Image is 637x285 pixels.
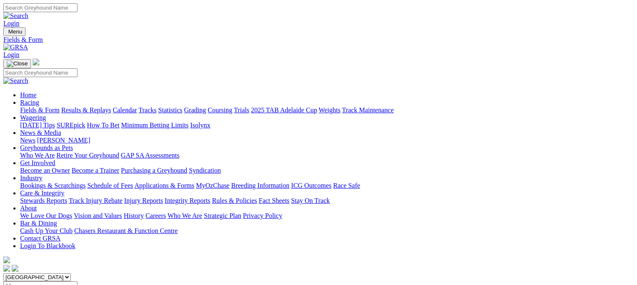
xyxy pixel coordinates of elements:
[20,242,75,249] a: Login To Blackbook
[20,205,37,212] a: About
[20,144,73,151] a: Greyhounds as Pets
[145,212,166,219] a: Careers
[74,227,178,234] a: Chasers Restaurant & Function Centre
[3,59,31,68] button: Toggle navigation
[72,167,119,174] a: Become a Trainer
[20,159,55,166] a: Get Involved
[33,59,39,65] img: logo-grsa-white.png
[3,3,77,12] input: Search
[20,137,634,144] div: News & Media
[3,265,10,272] img: facebook.svg
[20,167,70,174] a: Become an Owner
[20,167,634,174] div: Get Involved
[165,197,210,204] a: Integrity Reports
[134,182,194,189] a: Applications & Forms
[87,182,133,189] a: Schedule of Fees
[212,197,257,204] a: Rules & Policies
[189,167,221,174] a: Syndication
[61,106,111,114] a: Results & Replays
[3,27,26,36] button: Toggle navigation
[20,129,61,136] a: News & Media
[20,122,634,129] div: Wagering
[3,36,634,44] a: Fields & Form
[20,227,72,234] a: Cash Up Your Club
[57,152,119,159] a: Retire Your Greyhound
[20,122,55,129] a: [DATE] Tips
[20,114,46,121] a: Wagering
[259,197,289,204] a: Fact Sheets
[124,197,163,204] a: Injury Reports
[121,167,187,174] a: Purchasing a Greyhound
[113,106,137,114] a: Calendar
[342,106,394,114] a: Track Maintenance
[3,12,28,20] img: Search
[20,174,42,181] a: Industry
[20,91,36,98] a: Home
[20,227,634,235] div: Bar & Dining
[158,106,183,114] a: Statistics
[319,106,340,114] a: Weights
[69,197,122,204] a: Track Injury Rebate
[20,235,60,242] a: Contact GRSA
[3,256,10,263] img: logo-grsa-white.png
[121,152,180,159] a: GAP SA Assessments
[74,212,122,219] a: Vision and Values
[20,220,57,227] a: Bar & Dining
[20,197,67,204] a: Stewards Reports
[204,212,241,219] a: Strategic Plan
[20,197,634,205] div: Care & Integrity
[20,182,634,189] div: Industry
[3,20,19,27] a: Login
[20,212,634,220] div: About
[124,212,144,219] a: History
[57,122,85,129] a: SUREpick
[20,137,35,144] a: News
[20,182,85,189] a: Bookings & Scratchings
[20,152,55,159] a: Who We Are
[20,189,64,197] a: Care & Integrity
[231,182,289,189] a: Breeding Information
[121,122,188,129] a: Minimum Betting Limits
[291,182,331,189] a: ICG Outcomes
[3,68,77,77] input: Search
[8,28,22,35] span: Menu
[333,182,360,189] a: Race Safe
[251,106,317,114] a: 2025 TAB Adelaide Cup
[3,77,28,85] img: Search
[20,99,39,106] a: Racing
[168,212,202,219] a: Who We Are
[20,212,72,219] a: We Love Our Dogs
[243,212,282,219] a: Privacy Policy
[20,106,59,114] a: Fields & Form
[139,106,157,114] a: Tracks
[234,106,249,114] a: Trials
[3,51,19,58] a: Login
[12,265,18,272] img: twitter.svg
[190,122,210,129] a: Isolynx
[7,60,28,67] img: Close
[196,182,230,189] a: MyOzChase
[20,152,634,159] div: Greyhounds as Pets
[37,137,90,144] a: [PERSON_NAME]
[3,44,28,51] img: GRSA
[208,106,232,114] a: Coursing
[87,122,120,129] a: How To Bet
[20,106,634,114] div: Racing
[184,106,206,114] a: Grading
[291,197,330,204] a: Stay On Track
